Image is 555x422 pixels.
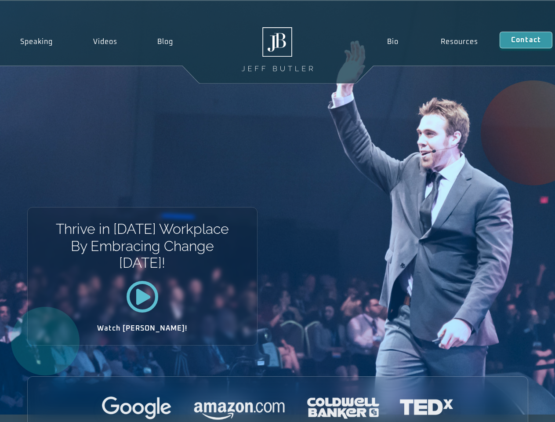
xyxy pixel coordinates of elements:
h2: Watch [PERSON_NAME]! [58,325,226,332]
a: Resources [420,32,500,52]
a: Contact [500,32,552,48]
a: Videos [73,32,138,52]
nav: Menu [366,32,499,52]
a: Blog [137,32,193,52]
h1: Thrive in [DATE] Workplace By Embracing Change [DATE]! [55,221,229,271]
a: Bio [366,32,420,52]
span: Contact [511,36,541,44]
